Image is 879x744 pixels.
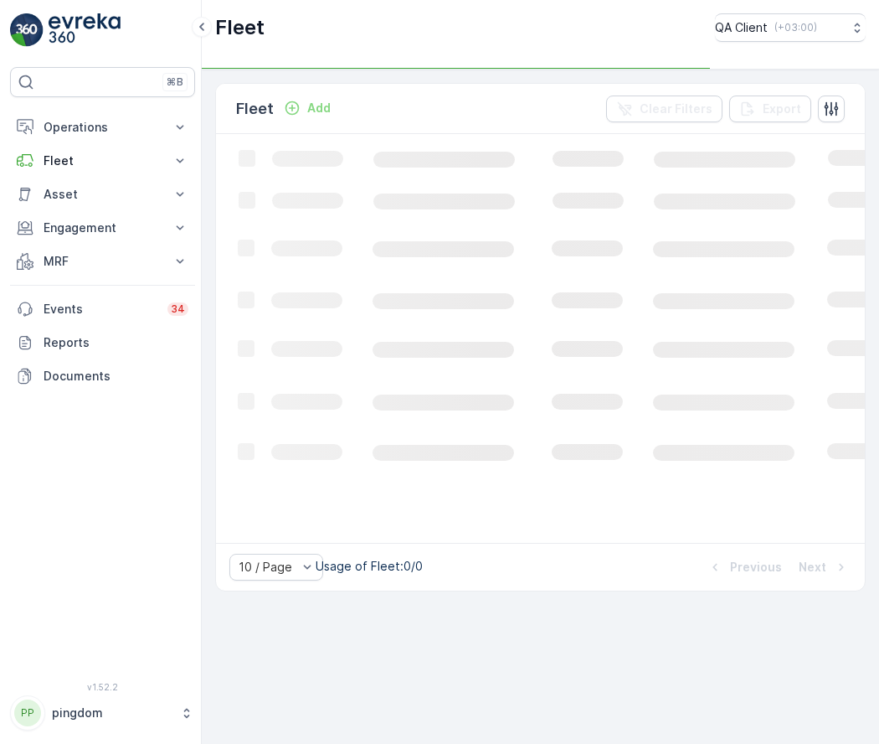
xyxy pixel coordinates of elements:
[729,96,811,122] button: Export
[49,13,121,47] img: logo_light-DOdMpM7g.png
[44,186,162,203] p: Asset
[10,682,195,692] span: v 1.52.2
[44,220,162,236] p: Engagement
[763,101,801,117] p: Export
[799,559,826,576] p: Next
[797,557,851,577] button: Next
[44,253,162,270] p: MRF
[10,211,195,245] button: Engagement
[10,111,195,144] button: Operations
[307,100,331,116] p: Add
[774,21,817,34] p: ( +03:00 )
[730,559,782,576] p: Previous
[10,326,195,359] a: Reports
[44,119,162,136] p: Operations
[44,152,162,169] p: Fleet
[215,14,265,41] p: Fleet
[10,292,195,326] a: Events34
[44,334,188,351] p: Reports
[236,97,274,121] p: Fleet
[715,19,768,36] p: QA Client
[10,359,195,393] a: Documents
[640,101,712,117] p: Clear Filters
[715,13,866,42] button: QA Client(+03:00)
[10,144,195,178] button: Fleet
[44,368,188,385] p: Documents
[52,705,172,721] p: pingdom
[10,695,195,731] button: PPpingdom
[10,245,195,278] button: MRF
[705,557,784,577] button: Previous
[10,13,44,47] img: logo
[167,75,183,89] p: ⌘B
[14,700,41,726] div: PP
[606,96,722,122] button: Clear Filters
[277,98,337,118] button: Add
[316,558,423,575] p: Usage of Fleet : 0/0
[171,302,185,316] p: 34
[44,301,157,318] p: Events
[10,178,195,211] button: Asset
